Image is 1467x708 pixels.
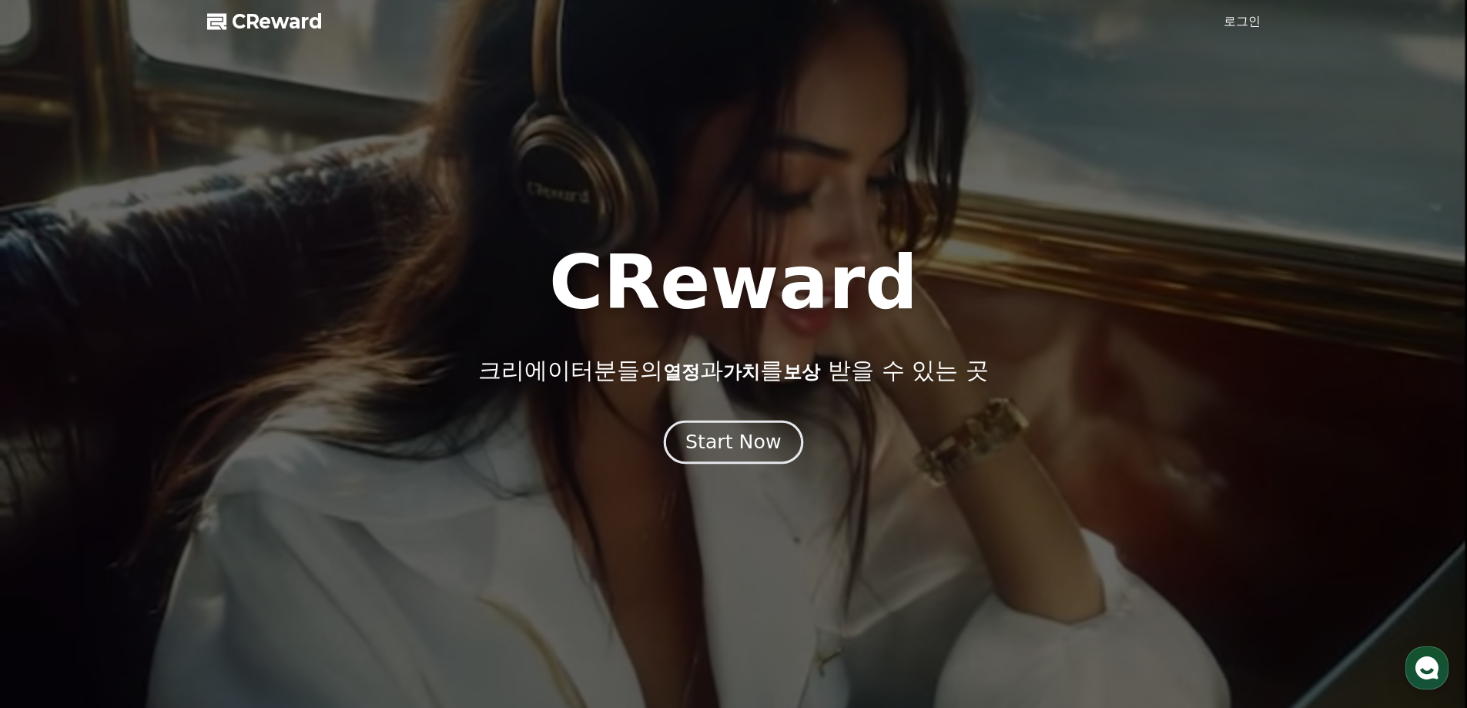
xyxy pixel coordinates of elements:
[5,488,102,527] a: 홈
[685,429,781,455] div: Start Now
[238,512,256,524] span: 설정
[667,437,800,451] a: Start Now
[783,361,820,383] span: 보상
[207,9,323,34] a: CReward
[663,361,700,383] span: 열정
[199,488,296,527] a: 설정
[232,9,323,34] span: CReward
[102,488,199,527] a: 대화
[664,420,803,464] button: Start Now
[478,357,988,384] p: 크리에이터분들의 과 를 받을 수 있는 곳
[549,246,918,320] h1: CReward
[723,361,760,383] span: 가치
[1224,12,1261,31] a: 로그인
[49,512,58,524] span: 홈
[141,512,159,525] span: 대화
